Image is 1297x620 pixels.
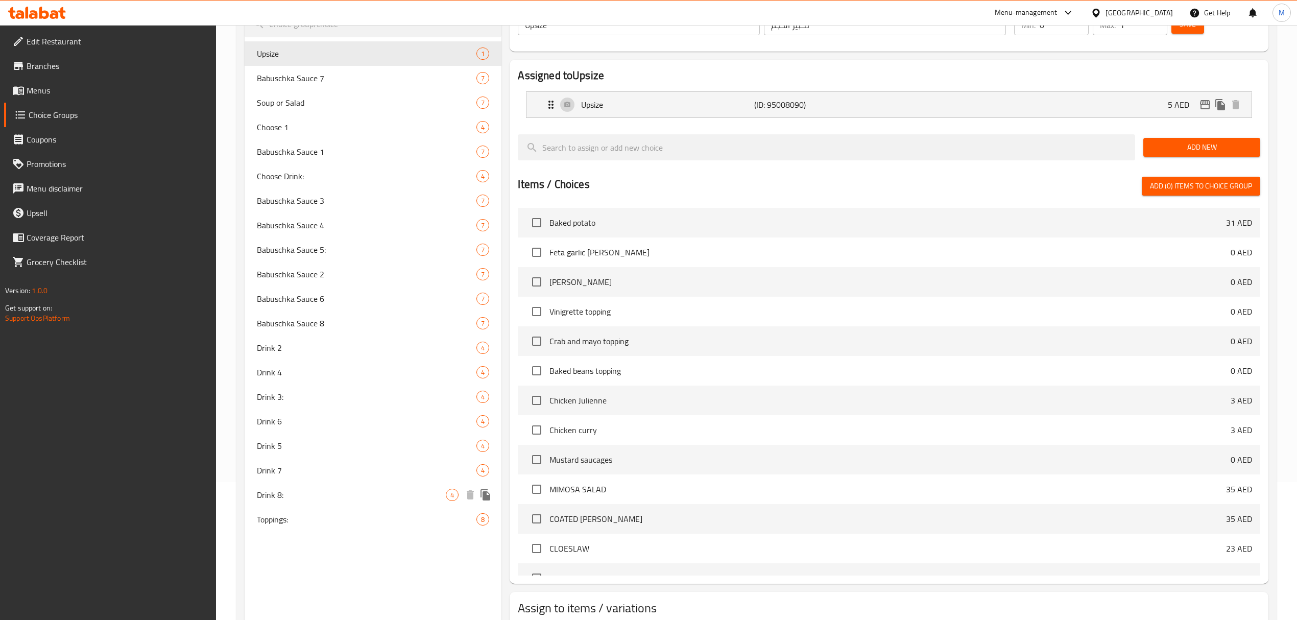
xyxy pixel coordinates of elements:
[1143,138,1260,157] button: Add New
[477,343,489,353] span: 4
[477,441,489,451] span: 4
[245,139,501,164] div: Babuschka Sauce 17
[476,317,489,329] div: Choices
[526,242,547,263] span: Select choice
[526,449,547,470] span: Select choice
[257,244,476,256] span: Babuschka Sauce 5:
[257,170,476,182] span: Choose Drink:
[245,188,501,213] div: Babuschka Sauce 37
[526,92,1251,117] div: Expand
[27,158,208,170] span: Promotions
[476,97,489,109] div: Choices
[257,415,476,427] span: Drink 6
[754,99,870,111] p: (ID: 95008090)
[245,409,501,434] div: Drink 64
[257,391,476,403] span: Drink 3:
[257,342,476,354] span: Drink 2
[1226,542,1252,555] p: 23 AED
[5,301,52,315] span: Get support on:
[257,440,476,452] span: Drink 5
[526,419,547,441] span: Select choice
[446,489,459,501] div: Choices
[549,513,1226,525] span: COATED [PERSON_NAME]
[257,195,476,207] span: Babuschka Sauce 3
[257,464,476,476] span: Drink 7
[257,47,476,60] span: Upsize
[477,196,489,206] span: 7
[4,29,217,54] a: Edit Restaurant
[549,246,1230,258] span: Feta garlic [PERSON_NAME]
[526,330,547,352] span: Select choice
[4,152,217,176] a: Promotions
[518,134,1135,160] input: search
[476,244,489,256] div: Choices
[1180,18,1196,31] span: Save
[476,170,489,182] div: Choices
[477,466,489,475] span: 4
[1197,97,1213,112] button: edit
[476,268,489,280] div: Choices
[1231,305,1252,318] p: 0 AED
[526,212,547,233] span: Select choice
[549,454,1230,466] span: Mustard saucages
[1226,483,1252,495] p: 35 AED
[518,177,589,192] h2: Items / Choices
[245,385,501,409] div: Drink 3:4
[477,270,489,279] span: 7
[995,7,1058,19] div: Menu-management
[549,335,1230,347] span: Crab and mayo topping
[245,360,501,385] div: Drink 44
[1150,180,1252,193] span: Add (0) items to choice group
[476,342,489,354] div: Choices
[27,256,208,268] span: Grocery Checklist
[1231,276,1252,288] p: 0 AED
[5,312,70,325] a: Support.OpsPlatform
[477,417,489,426] span: 4
[245,336,501,360] div: Drink 24
[549,217,1226,229] span: Baked potato
[245,164,501,188] div: Choose Drink:4
[526,479,547,500] span: Select choice
[1231,246,1252,258] p: 0 AED
[549,305,1230,318] span: Vinigrette topping
[1142,177,1260,196] button: Add (0) items to choice group
[477,319,489,328] span: 7
[476,219,489,231] div: Choices
[1213,97,1228,112] button: duplicate
[477,123,489,132] span: 4
[245,434,501,458] div: Drink 54
[245,458,501,483] div: Drink 74
[476,415,489,427] div: Choices
[477,392,489,402] span: 4
[245,66,501,90] div: Babuschka Sauce 77
[5,284,30,297] span: Version:
[581,99,754,111] p: Upsize
[245,90,501,115] div: Soup or Salad7
[476,440,489,452] div: Choices
[463,487,478,503] button: delete
[257,121,476,133] span: Choose 1
[526,567,547,589] span: Select choice
[257,268,476,280] span: Babuschka Sauce 2
[1228,97,1243,112] button: delete
[27,35,208,47] span: Edit Restaurant
[1279,7,1285,18] span: M
[1226,217,1252,229] p: 31 AED
[1231,365,1252,377] p: 0 AED
[257,97,476,109] span: Soup or Salad
[477,221,489,230] span: 7
[4,127,217,152] a: Coupons
[477,147,489,157] span: 7
[526,538,547,559] span: Select choice
[477,368,489,377] span: 4
[549,483,1226,495] span: MIMOSA SALAD
[245,311,501,336] div: Babuschka Sauce 87
[4,78,217,103] a: Menus
[476,293,489,305] div: Choices
[476,146,489,158] div: Choices
[4,225,217,250] a: Coverage Report
[477,245,489,255] span: 7
[1231,424,1252,436] p: 3 AED
[245,262,501,287] div: Babuschka Sauce 27
[257,219,476,231] span: Babuschka Sauce 4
